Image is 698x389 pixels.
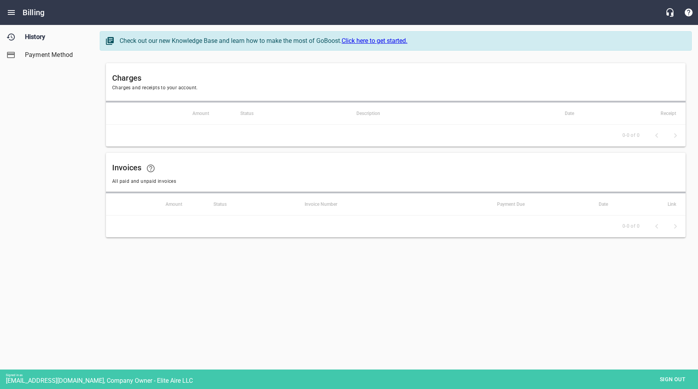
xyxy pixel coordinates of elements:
div: Signed in as [6,373,698,377]
th: Amount [106,103,231,124]
th: Link [630,193,686,215]
th: Receipt [596,103,686,124]
th: Description [347,103,490,124]
button: Support Portal [679,3,698,22]
div: [EMAIL_ADDRESS][DOMAIN_NAME], Company Owner - Elite Aire LLC [6,377,698,384]
h6: Billing [23,6,44,19]
h6: Invoices [112,159,679,178]
th: Amount [106,193,204,215]
button: Sign out [653,372,692,387]
span: 0-0 of 0 [622,132,640,140]
th: Date [490,103,596,124]
h6: Charges [112,72,679,84]
span: 0-0 of 0 [622,223,640,230]
div: Check out our new Knowledge Base and learn how to make the most of GoBoost. [120,36,684,46]
span: All paid and unpaid invoices [112,179,176,184]
th: Status [204,193,295,215]
span: Payment Method [25,50,84,60]
th: Status [231,103,347,124]
span: Sign out [656,375,689,384]
th: Invoice Number [295,193,426,215]
th: Date [546,193,629,215]
button: Live Chat [661,3,679,22]
a: Learn how your statements and invoices will look [141,159,160,178]
span: History [25,32,84,42]
button: Open drawer [2,3,21,22]
span: Charges and receipts to your account. [112,85,198,90]
a: Click here to get started. [342,37,407,44]
th: Payment Due [426,193,546,215]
